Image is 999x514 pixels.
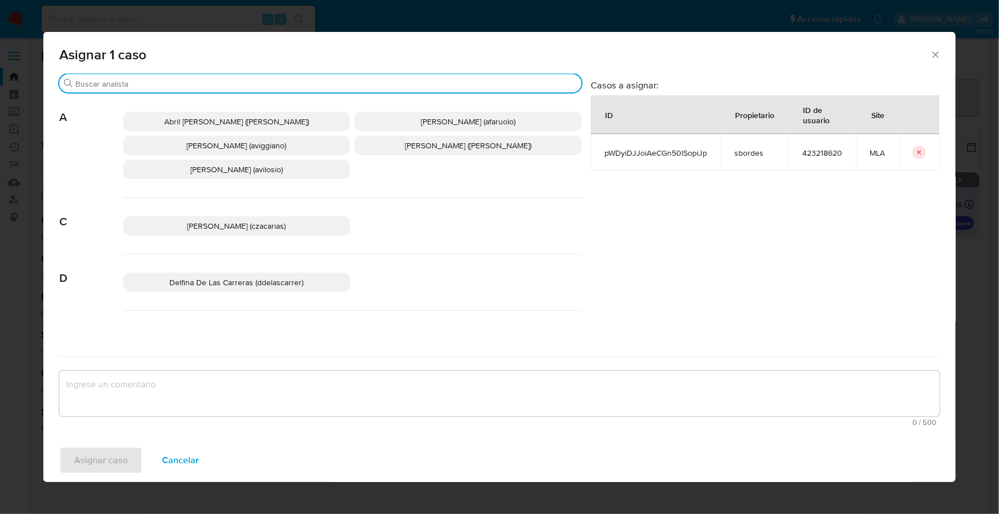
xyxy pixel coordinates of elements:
[355,112,582,131] div: [PERSON_NAME] (afaruolo)
[591,79,940,91] h3: Casos a asignar:
[59,311,123,342] span: E
[164,116,309,127] span: Abril [PERSON_NAME] ([PERSON_NAME])
[123,112,350,131] div: Abril [PERSON_NAME] ([PERSON_NAME])
[63,419,936,426] span: Máximo 500 caracteres
[355,136,582,155] div: [PERSON_NAME] ([PERSON_NAME])
[604,148,707,158] span: pWDyiDJJoiAeCGn50lSopiJp
[123,160,350,179] div: [PERSON_NAME] (avilosio)
[421,116,515,127] span: [PERSON_NAME] (afaruolo)
[721,101,788,128] div: Propietario
[190,164,283,175] span: [PERSON_NAME] (avilosio)
[64,79,73,88] button: Buscar
[591,101,627,128] div: ID
[59,48,930,62] span: Asignar 1 caso
[789,96,855,133] div: ID de usuario
[405,140,531,151] span: [PERSON_NAME] ([PERSON_NAME])
[188,220,286,232] span: [PERSON_NAME] (czacarias)
[187,140,287,151] span: [PERSON_NAME] (aviggiano)
[123,136,350,155] div: [PERSON_NAME] (aviggiano)
[162,448,199,473] span: Cancelar
[930,49,940,59] button: Cerrar ventana
[43,32,956,482] div: assign-modal
[59,198,123,229] span: C
[59,254,123,285] span: D
[59,94,123,124] span: A
[912,145,926,159] button: icon-button
[170,277,304,288] span: Delfina De Las Carreras (ddelascarrer)
[870,148,885,158] span: MLA
[802,148,842,158] span: 423218620
[123,216,350,236] div: [PERSON_NAME] (czacarias)
[123,273,350,292] div: Delfina De Las Carreras (ddelascarrer)
[147,447,214,474] button: Cancelar
[75,79,577,89] input: Buscar analista
[734,148,775,158] span: sbordes
[858,101,898,128] div: Site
